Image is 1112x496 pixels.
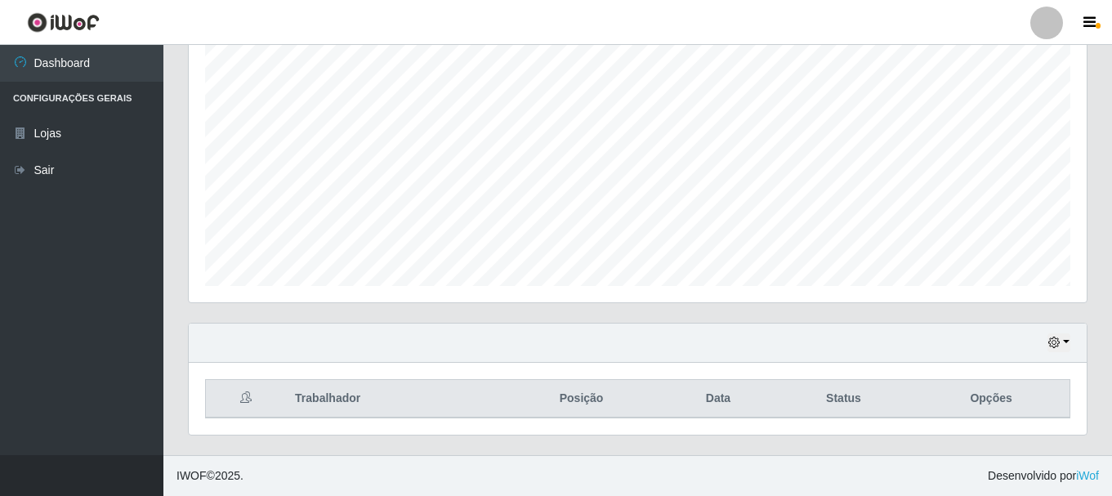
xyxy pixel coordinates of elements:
th: Opções [913,380,1070,418]
th: Data [662,380,775,418]
a: iWof [1076,469,1099,482]
th: Status [775,380,913,418]
th: Posição [501,380,662,418]
span: IWOF [176,469,207,482]
img: CoreUI Logo [27,12,100,33]
span: © 2025 . [176,467,243,485]
span: Desenvolvido por [988,467,1099,485]
th: Trabalhador [285,380,501,418]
